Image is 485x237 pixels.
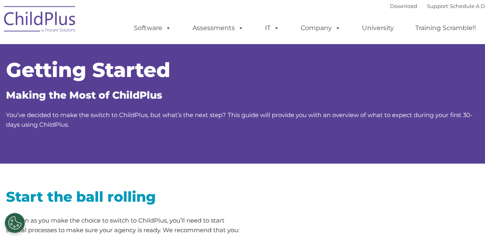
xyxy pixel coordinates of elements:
a: Company [293,20,349,36]
h2: Start the ball rolling [6,188,242,206]
a: Software [126,20,179,36]
a: Download [390,3,417,9]
p: As soon as you make the choice to switch to ChildPlus, you’ll need to start several processes to ... [6,216,242,235]
span: Getting Started [6,58,170,82]
span: You’ve decided to make the switch to ChildPlus, but what’s the next step? This guide will provide... [6,111,473,128]
a: Assessments [184,20,252,36]
a: Support [427,3,448,9]
a: Training Scramble!! [407,20,484,36]
a: IT [257,20,287,36]
span: Making the Most of ChildPlus [6,89,162,101]
a: University [354,20,402,36]
button: Cookies Settings [5,213,25,233]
